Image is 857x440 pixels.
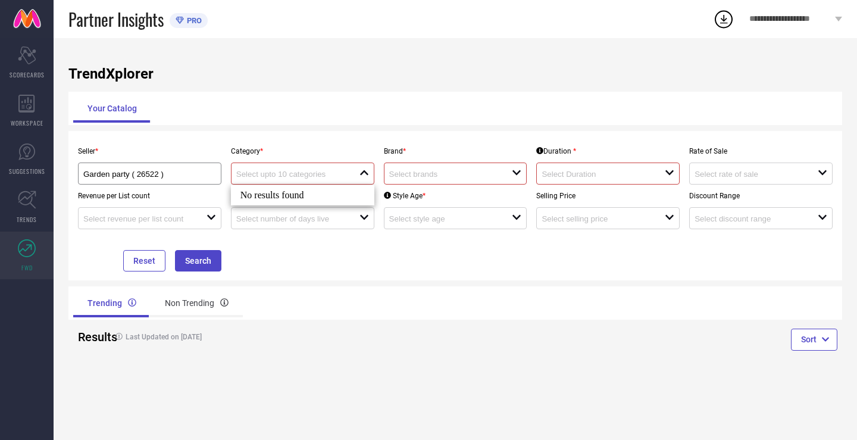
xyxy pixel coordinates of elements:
[536,192,680,200] p: Selling Price
[68,65,842,82] h1: TrendXplorer
[231,185,374,205] div: No results found
[73,94,151,123] div: Your Catalog
[384,192,426,200] div: Style Age
[695,214,805,223] input: Select discount range
[695,170,805,179] input: Select rate of sale
[21,263,33,272] span: FWD
[78,330,100,344] h2: Results
[78,192,221,200] p: Revenue per List count
[536,147,576,155] div: Duration
[151,289,243,317] div: Non Trending
[11,118,43,127] span: WORKSPACE
[389,214,500,223] input: Select style age
[791,329,837,350] button: Sort
[83,170,203,179] input: Select seller
[689,147,833,155] p: Rate of Sale
[389,170,500,179] input: Select brands
[236,214,347,223] input: Select number of days live
[83,168,216,179] div: Garden party ( 26522 )
[231,147,374,155] p: Category
[68,7,164,32] span: Partner Insights
[123,250,165,272] button: Reset
[10,70,45,79] span: SCORECARDS
[17,215,37,224] span: TRENDS
[689,192,833,200] p: Discount Range
[542,170,652,179] input: Select Duration
[110,333,414,341] h4: Last Updated on [DATE]
[184,16,202,25] span: PRO
[175,250,221,272] button: Search
[542,214,652,223] input: Select selling price
[83,214,194,223] input: Select revenue per list count
[73,289,151,317] div: Trending
[78,147,221,155] p: Seller
[9,167,45,176] span: SUGGESTIONS
[384,147,527,155] p: Brand
[713,8,734,30] div: Open download list
[236,170,347,179] input: Select upto 10 categories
